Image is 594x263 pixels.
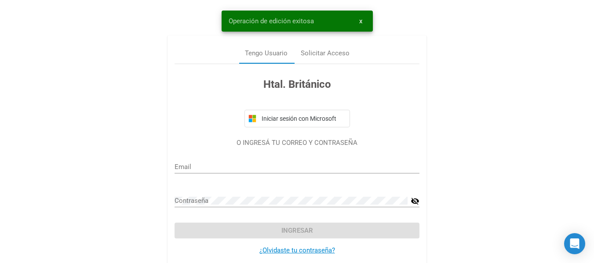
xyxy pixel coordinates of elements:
div: Solicitar Acceso [301,48,350,58]
button: x [352,13,369,29]
div: Open Intercom Messenger [564,233,585,254]
span: x [359,17,362,25]
button: Ingresar [175,223,419,238]
a: ¿Olvidaste tu contraseña? [259,246,335,254]
button: Iniciar sesión con Microsoft [244,110,350,127]
div: Tengo Usuario [245,48,288,58]
span: Operación de edición exitosa [229,17,314,25]
span: Iniciar sesión con Microsoft [260,115,346,122]
span: Ingresar [281,227,313,234]
p: O INGRESÁ TU CORREO Y CONTRASEÑA [175,138,419,148]
h3: Htal. Británico [175,76,419,92]
mat-icon: visibility_off [411,196,419,206]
